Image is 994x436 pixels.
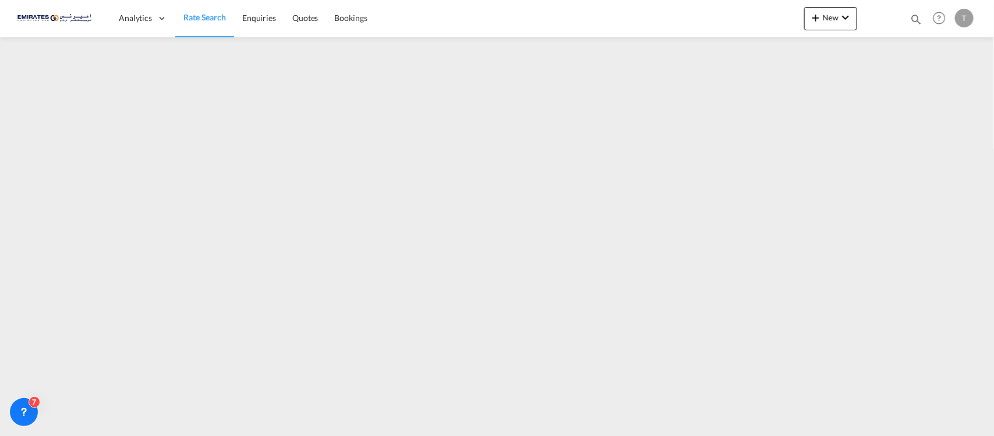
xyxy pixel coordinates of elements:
[910,13,922,30] div: icon-magnify
[809,13,852,22] span: New
[910,13,922,26] md-icon: icon-magnify
[804,7,857,30] button: icon-plus 400-fgNewicon-chevron-down
[183,12,226,22] span: Rate Search
[809,10,823,24] md-icon: icon-plus 400-fg
[292,13,318,23] span: Quotes
[17,5,96,31] img: c67187802a5a11ec94275b5db69a26e6.png
[955,9,974,27] div: T
[929,8,955,29] div: Help
[119,12,152,24] span: Analytics
[929,8,949,28] span: Help
[335,13,367,23] span: Bookings
[242,13,276,23] span: Enquiries
[839,10,852,24] md-icon: icon-chevron-down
